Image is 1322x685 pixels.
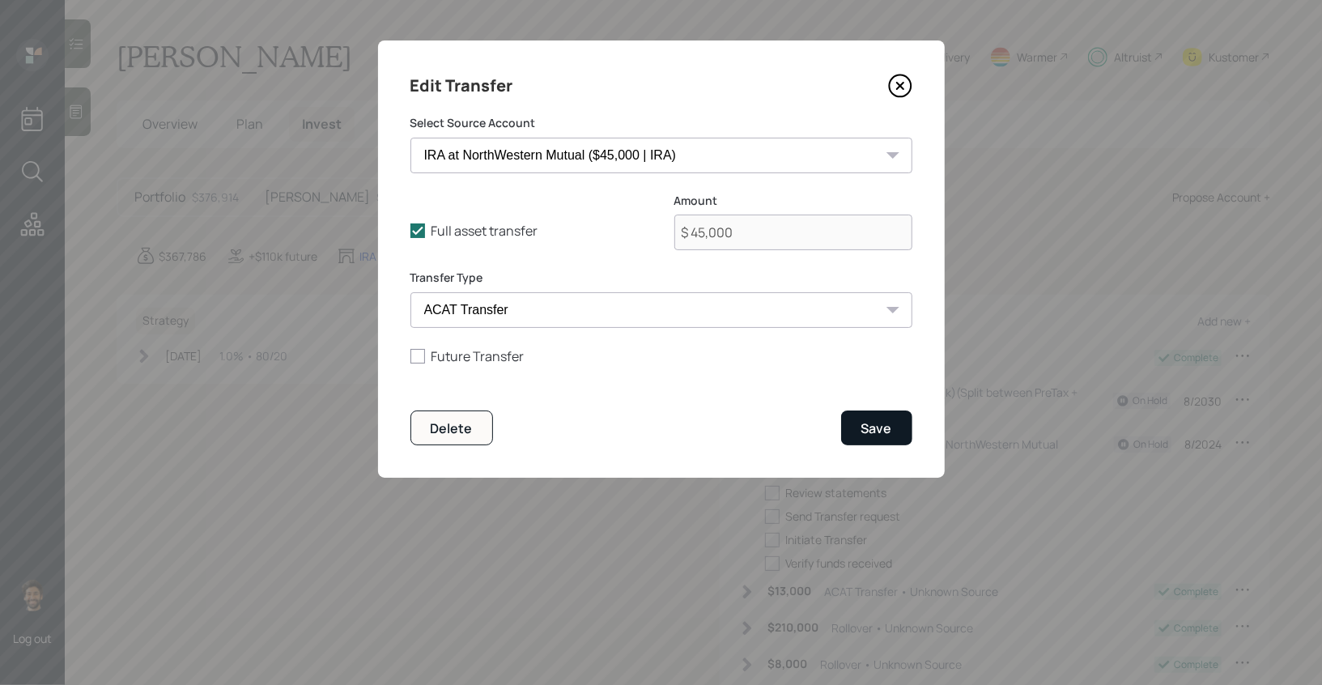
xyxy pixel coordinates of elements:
[410,347,912,365] label: Future Transfer
[674,193,912,209] label: Amount
[410,73,513,99] h4: Edit Transfer
[410,115,912,131] label: Select Source Account
[841,411,912,445] button: Save
[861,419,892,437] div: Save
[431,419,473,437] div: Delete
[410,222,648,240] label: Full asset transfer
[410,411,493,445] button: Delete
[410,270,912,286] label: Transfer Type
